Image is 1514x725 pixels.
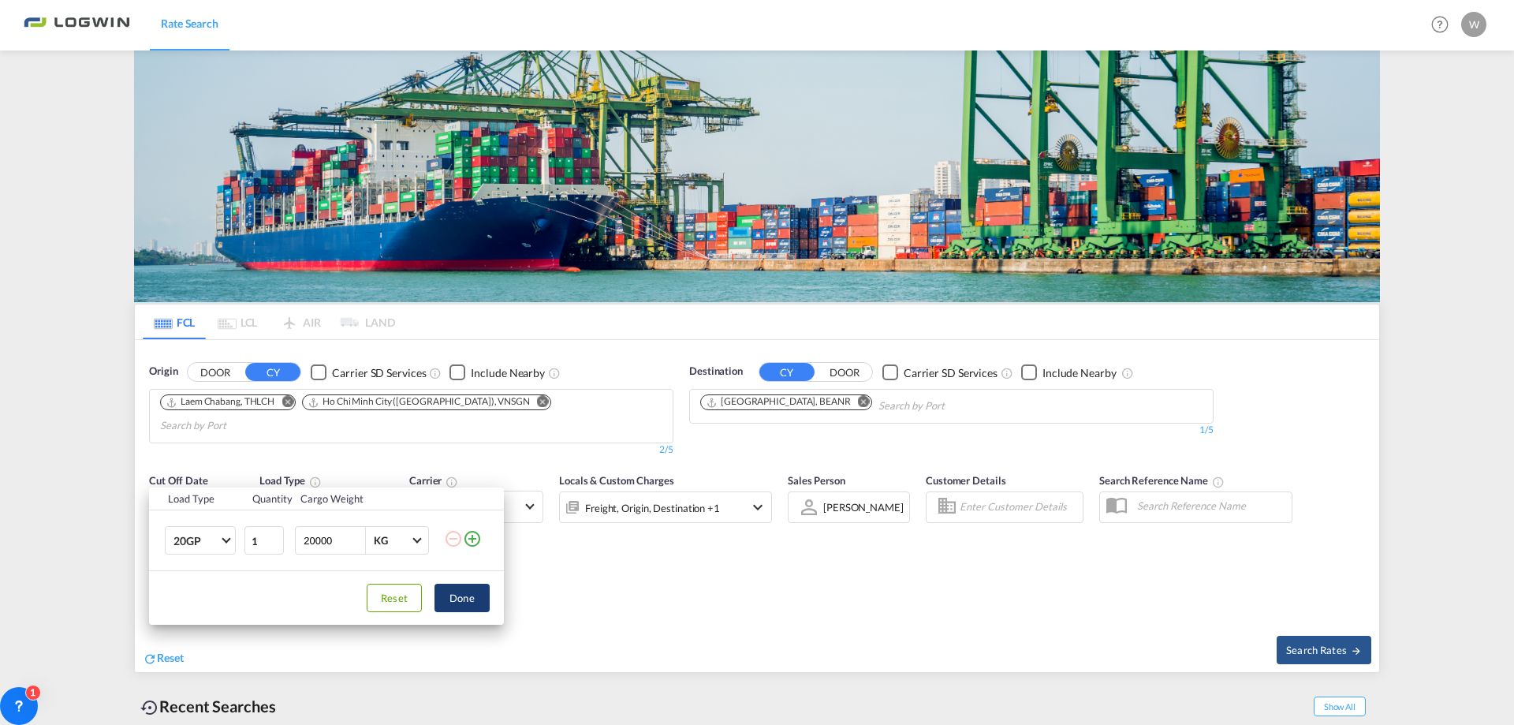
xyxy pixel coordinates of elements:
md-icon: icon-minus-circle-outline [444,529,463,548]
input: Enter Weight [302,527,365,554]
md-select: Choose: 20GP [165,526,236,555]
input: Qty [244,526,284,555]
button: Reset [367,584,422,612]
button: Done [434,584,490,612]
md-icon: icon-plus-circle-outline [463,529,482,548]
div: Cargo Weight [300,491,434,506]
div: KG [374,534,388,547]
th: Load Type [149,488,243,510]
span: 20GP [173,533,219,549]
th: Quantity [243,488,292,510]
